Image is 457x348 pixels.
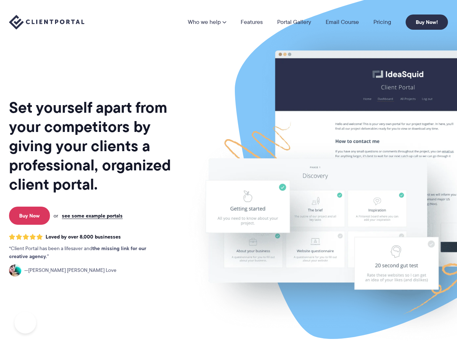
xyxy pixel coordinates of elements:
[241,19,263,25] a: Features
[188,19,226,25] a: Who we help
[9,98,185,194] h1: Set yourself apart from your competitors by giving your clients a professional, organized client ...
[9,245,161,261] p: Client Portal has been a lifesaver and .
[277,19,311,25] a: Portal Gallery
[326,19,359,25] a: Email Course
[46,234,121,240] span: Loved by over 8,000 businesses
[14,312,36,333] iframe: Toggle Customer Support
[406,14,448,30] a: Buy Now!
[9,207,50,225] a: Buy Now
[373,19,391,25] a: Pricing
[24,266,117,274] span: [PERSON_NAME] [PERSON_NAME] Love
[62,212,123,219] a: see some example portals
[9,244,146,260] strong: the missing link for our creative agency
[54,212,58,219] span: or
